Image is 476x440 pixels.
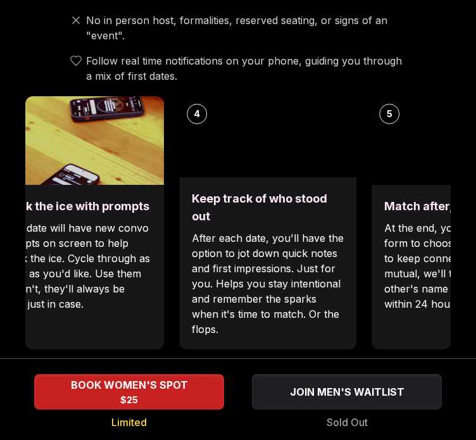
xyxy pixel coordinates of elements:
[68,377,191,393] span: BOOK WOMEN'S SPOT
[187,104,207,124] div: 4
[287,384,407,399] span: JOIN MEN'S WAITLIST
[327,415,368,430] span: Sold Out
[192,190,344,225] h3: Keep track of who stood out
[86,13,410,43] span: No in person host, formalities, reserved seating, or signs of an "event".
[252,374,442,410] button: JOIN MEN'S WAITLIST - Sold Out
[192,230,344,337] p: After each date, you'll have the option to jot down quick notes and first impressions. Just for y...
[179,96,356,177] img: Keep track of who stood out
[34,374,224,410] button: BOOK WOMEN'S SPOT - Limited
[86,53,410,84] span: Follow real time notifications on your phone, guiding you through a mix of first dates.
[111,415,147,430] span: Limited
[379,104,399,124] div: 5
[120,394,138,406] span: $25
